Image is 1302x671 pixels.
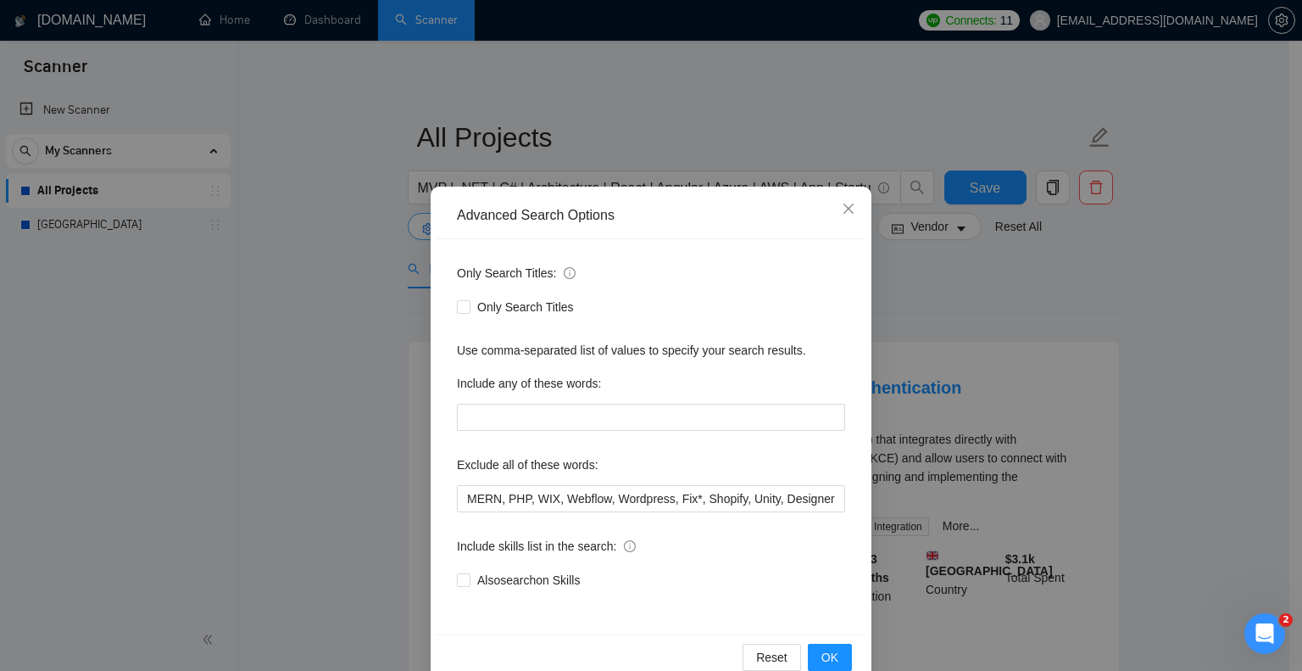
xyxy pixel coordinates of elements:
[457,537,636,556] span: Include skills list in the search:
[826,187,871,232] button: Close
[756,648,787,667] span: Reset
[564,267,576,279] span: info-circle
[624,540,636,552] span: info-circle
[842,202,855,215] span: close
[457,341,845,360] div: Use comma-separated list of values to specify your search results.
[808,644,852,671] button: OK
[470,571,587,590] span: Also search on Skills
[743,644,801,671] button: Reset
[821,648,838,667] span: OK
[470,298,581,316] span: Only Search Titles
[457,370,601,397] label: Include any of these words:
[457,206,845,225] div: Advanced Search Options
[457,451,598,478] label: Exclude all of these words:
[1244,613,1285,654] iframe: Intercom live chat
[1279,613,1293,627] span: 2
[457,264,576,282] span: Only Search Titles:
